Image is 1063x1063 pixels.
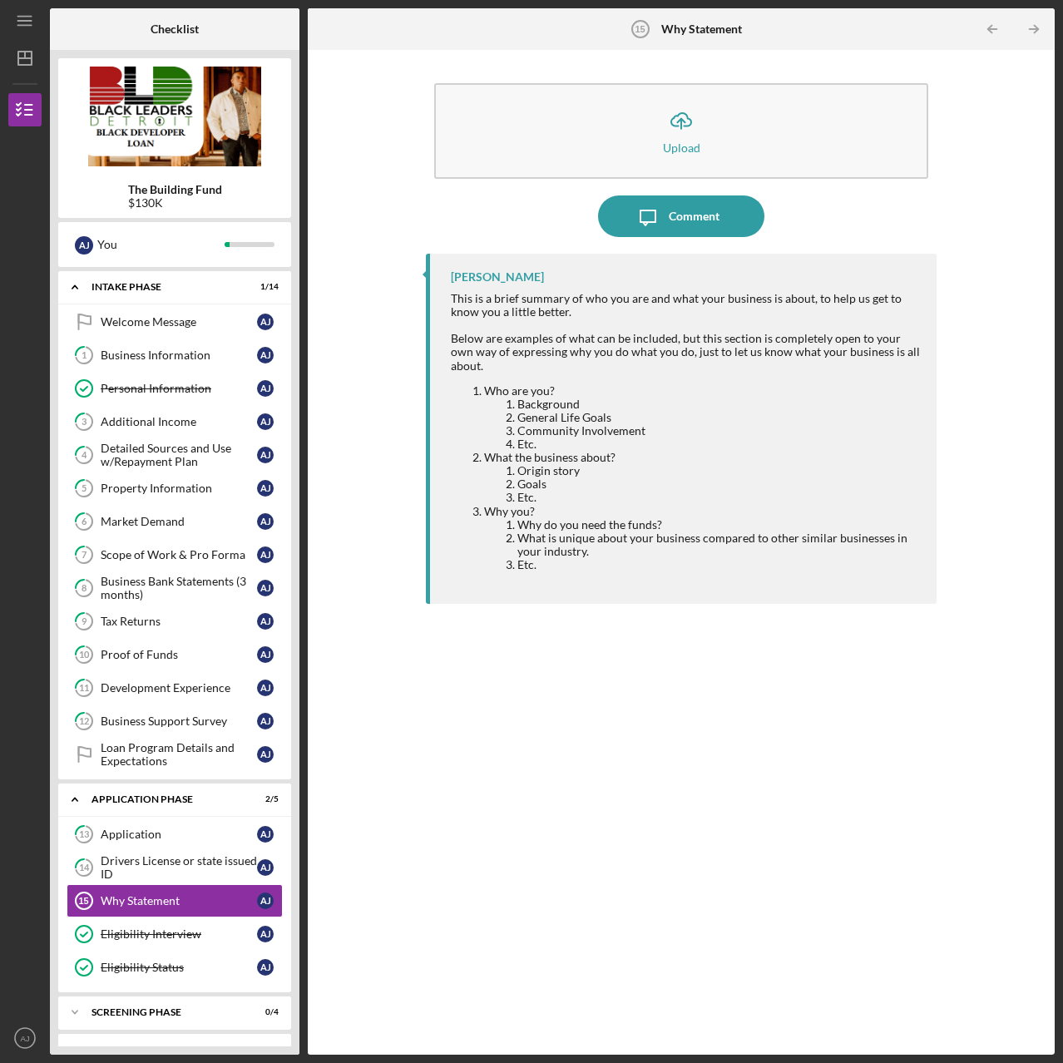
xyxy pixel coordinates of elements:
tspan: 11 [79,683,89,694]
a: 4Detailed Sources and Use w/Repayment PlanAJ [67,438,283,472]
div: A J [257,480,274,497]
div: Scope of Work & Pro Forma [101,548,257,561]
div: 1 / 14 [249,282,279,292]
li: Etc. [517,438,921,451]
a: 7Scope of Work & Pro FormaAJ [67,538,283,571]
button: AJ [8,1021,42,1055]
li: Why you? [484,505,921,571]
tspan: 14 [79,863,90,873]
div: Detailed Sources and Use w/Repayment Plan [101,442,257,468]
div: Approval Phase [91,1045,237,1055]
b: The Building Fund [128,183,222,196]
tspan: 12 [79,716,89,727]
div: Application [101,828,257,841]
div: A J [257,314,274,330]
div: Application Phase [91,794,237,804]
tspan: 1 [82,350,87,361]
tspan: 13 [79,829,89,840]
tspan: 5 [82,483,87,494]
div: A J [257,959,274,976]
tspan: 15 [635,24,645,34]
a: 10Proof of FundsAJ [67,638,283,671]
div: A J [257,646,274,663]
text: AJ [20,1034,29,1043]
div: 0 / 8 [249,1045,279,1055]
b: Why Statement [661,22,742,36]
div: A J [257,413,274,430]
li: What is unique about your business compared to other similar businesses in your industry. [517,531,921,558]
div: A J [257,546,274,563]
a: 11Development ExperienceAJ [67,671,283,705]
div: Upload [663,141,700,154]
div: Eligibility Status [101,961,257,974]
a: 15Why StatementAJ [67,884,283,917]
div: Comment [669,195,719,237]
div: Welcome Message [101,315,257,329]
div: A J [257,613,274,630]
div: Business Bank Statements (3 months) [101,575,257,601]
li: Etc. [517,558,921,571]
div: Tax Returns [101,615,257,628]
div: A J [257,347,274,363]
div: Development Experience [101,681,257,695]
a: 12Business Support SurveyAJ [67,705,283,738]
a: Loan Program Details and ExpectationsAJ [67,738,283,771]
a: 9Tax ReturnsAJ [67,605,283,638]
li: Who are you? [484,384,921,451]
div: Why Statement [101,894,257,907]
div: Property Information [101,482,257,495]
a: Welcome MessageAJ [67,305,283,339]
div: Eligibility Interview [101,927,257,941]
li: Origin story [517,464,921,477]
div: [PERSON_NAME] [451,270,544,284]
li: What the business about? [484,451,921,504]
div: Additional Income [101,415,257,428]
tspan: 9 [82,616,87,627]
div: Proof of Funds [101,648,257,661]
tspan: 3 [82,417,87,428]
a: 3Additional IncomeAJ [67,405,283,438]
div: Business Information [101,349,257,362]
tspan: 7 [82,550,87,561]
div: A J [257,513,274,530]
div: A J [257,826,274,843]
div: Personal Information [101,382,257,395]
div: You [97,230,225,259]
a: Personal InformationAJ [67,372,283,405]
li: Background [517,398,921,411]
div: A J [257,892,274,909]
li: Community Involvement [517,424,921,438]
div: A J [257,380,274,397]
div: Loan Program Details and Expectations [101,741,257,768]
a: Eligibility StatusAJ [67,951,283,984]
tspan: 6 [82,517,87,527]
li: General Life Goals [517,411,921,424]
li: Etc. [517,491,921,504]
div: A J [257,859,274,876]
a: 13ApplicationAJ [67,818,283,851]
a: 8Business Bank Statements (3 months)AJ [67,571,283,605]
a: 14Drivers License or state issued IDAJ [67,851,283,884]
a: Eligibility InterviewAJ [67,917,283,951]
img: Product logo [58,67,291,166]
b: Checklist [151,22,199,36]
div: 0 / 4 [249,1007,279,1017]
div: A J [257,447,274,463]
a: 5Property InformationAJ [67,472,283,505]
div: This is a brief summary of who you are and what your business is about, to help us get to know yo... [451,292,921,571]
tspan: 8 [82,583,87,594]
tspan: 4 [82,450,87,461]
div: A J [257,926,274,942]
div: Market Demand [101,515,257,528]
li: Goals [517,477,921,491]
div: A J [257,680,274,696]
div: $130K [128,196,222,210]
div: A J [257,746,274,763]
div: Intake Phase [91,282,237,292]
div: A J [257,580,274,596]
a: 1Business InformationAJ [67,339,283,372]
div: Business Support Survey [101,714,257,728]
tspan: 15 [78,896,88,906]
div: A J [75,236,93,255]
tspan: 10 [79,650,90,660]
